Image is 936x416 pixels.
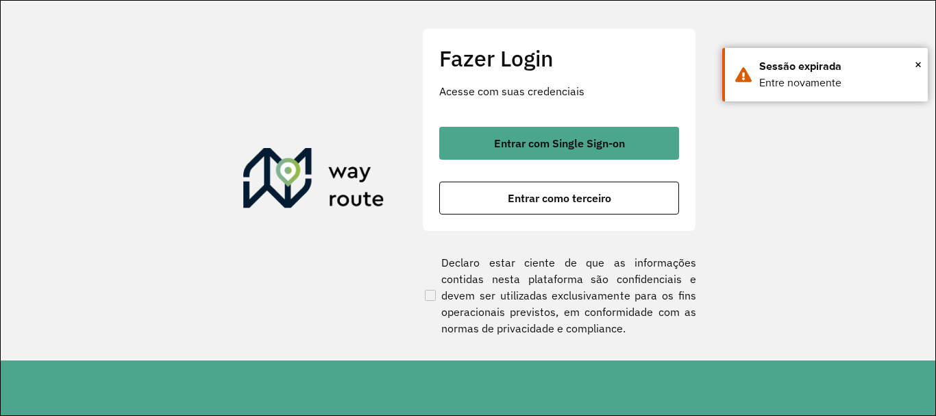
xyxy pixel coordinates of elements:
label: Declaro estar ciente de que as informações contidas nesta plataforma são confidenciais e devem se... [422,254,696,337]
div: Entre novamente [759,75,917,91]
div: Sessão expirada [759,58,917,75]
span: Entrar com Single Sign-on [494,138,625,149]
button: button [439,127,679,160]
button: Close [915,54,922,75]
span: Entrar como terceiro [508,193,611,204]
p: Acesse com suas credenciais [439,83,679,99]
img: Roteirizador AmbevTech [243,148,384,214]
button: button [439,182,679,215]
span: × [915,54,922,75]
h2: Fazer Login [439,45,679,71]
